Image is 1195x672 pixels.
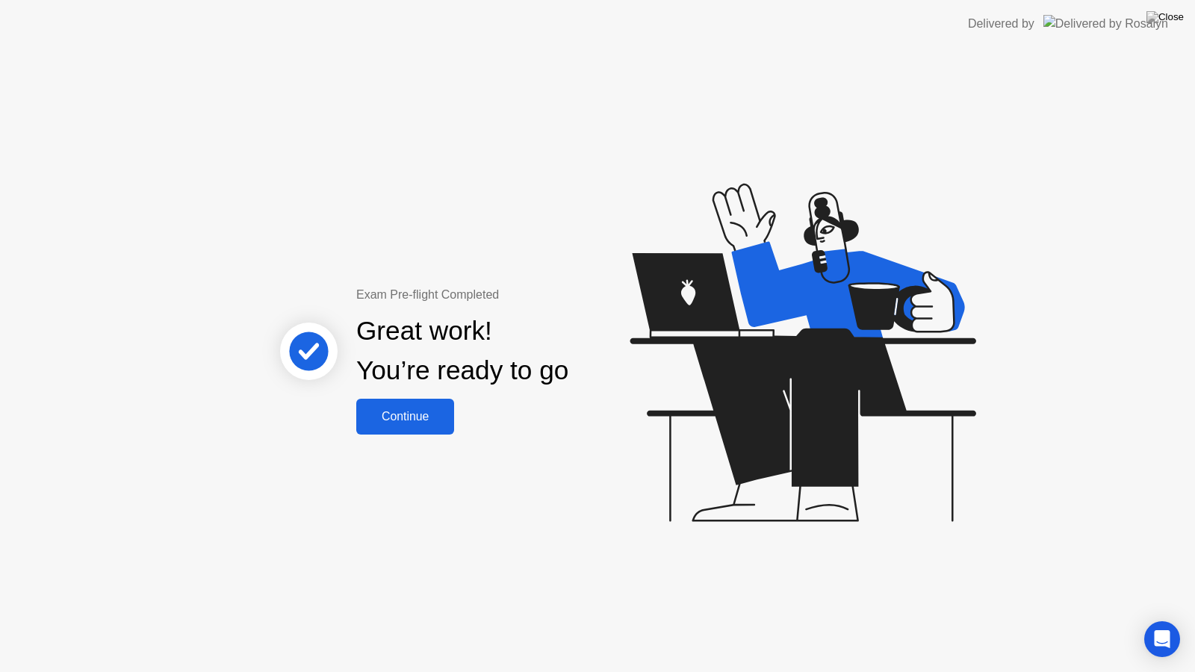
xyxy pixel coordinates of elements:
[1146,11,1184,23] img: Close
[361,410,450,423] div: Continue
[356,311,568,391] div: Great work! You’re ready to go
[356,399,454,435] button: Continue
[1043,15,1168,32] img: Delivered by Rosalyn
[1144,621,1180,657] div: Open Intercom Messenger
[356,286,665,304] div: Exam Pre-flight Completed
[968,15,1034,33] div: Delivered by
